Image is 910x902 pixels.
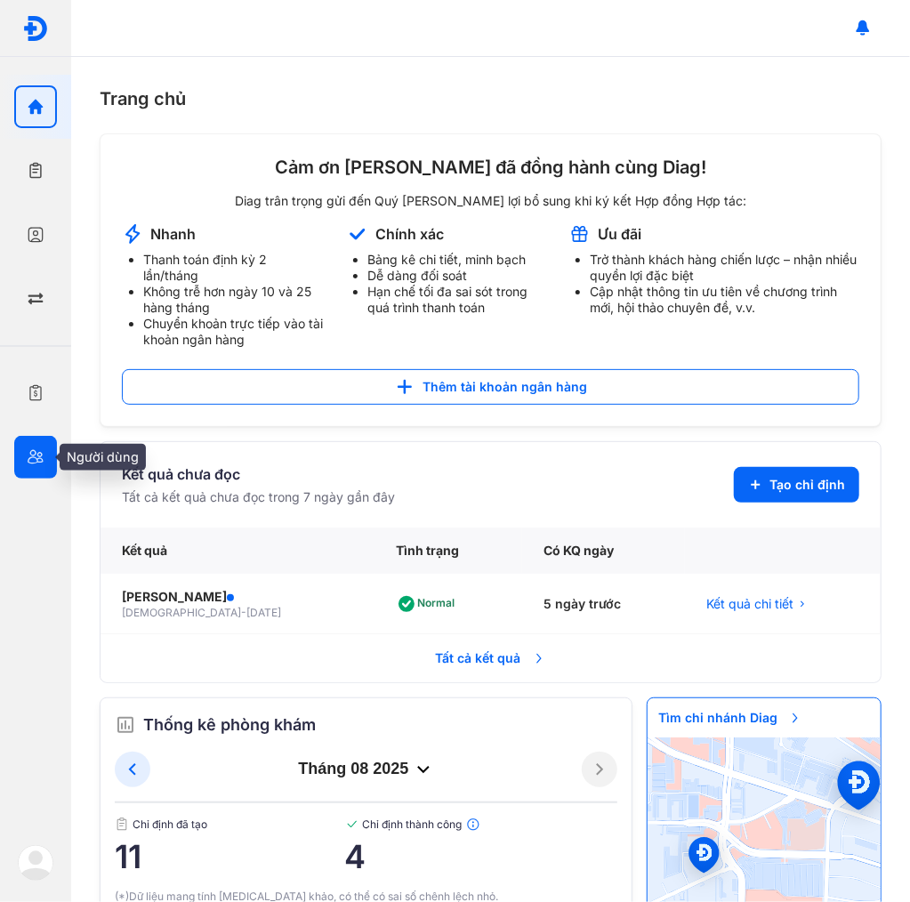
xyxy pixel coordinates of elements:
img: account-announcement [346,223,368,245]
div: Chính xác [375,224,444,244]
span: Tất cả kết quả [425,639,557,678]
li: Cập nhật thông tin ưu tiên về chương trình mới, hội thảo chuyên đề, v.v. [590,284,859,316]
span: 11 [115,839,345,874]
img: info.7e716105.svg [466,817,480,832]
img: logo [18,845,53,881]
div: 5 ngày trước [522,574,685,635]
li: Trở thành khách hàng chiến lược – nhận nhiều quyền lợi đặc biệt [590,252,859,284]
span: Kết quả chi tiết [706,595,793,613]
div: Tình trạng [374,528,522,574]
div: Tất cả kết quả chưa đọc trong 7 ngày gần đây [122,488,395,506]
button: Thêm tài khoản ngân hàng [122,369,859,405]
li: Chuyển khoản trực tiếp vào tài khoản ngân hàng [143,316,325,348]
div: Cảm ơn [PERSON_NAME] đã đồng hành cùng Diag! [122,156,859,179]
span: 4 [345,839,618,874]
div: [PERSON_NAME] [122,588,353,606]
span: [DEMOGRAPHIC_DATA] [122,606,241,619]
div: Diag trân trọng gửi đến Quý [PERSON_NAME] lợi bổ sung khi ký kết Hợp đồng Hợp tác: [122,193,859,209]
div: Nhanh [150,224,196,244]
img: account-announcement [568,223,591,245]
li: Dễ dàng đối soát [367,268,547,284]
img: document.50c4cfd0.svg [115,817,129,832]
div: Có KQ ngày [522,528,685,574]
span: [DATE] [246,606,281,619]
img: order.5a6da16c.svg [115,714,136,736]
div: Trang chủ [100,85,882,112]
span: Thống kê phòng khám [143,713,316,737]
div: tháng 08 2025 [150,759,582,780]
button: Tạo chỉ định [734,467,859,503]
li: Thanh toán định kỳ 2 lần/tháng [143,252,325,284]
div: Kết quả [101,528,374,574]
img: checked-green.01cc79e0.svg [345,817,359,832]
div: Kết quả chưa đọc [122,463,395,485]
li: Không trễ hơn ngày 10 và 25 hàng tháng [143,284,325,316]
span: - [241,606,246,619]
li: Hạn chế tối đa sai sót trong quá trình thanh toán [367,284,547,316]
img: logo [22,15,49,42]
div: Normal [396,590,462,618]
li: Bảng kê chi tiết, minh bạch [367,252,547,268]
img: account-announcement [122,223,143,245]
span: Tìm chi nhánh Diag [648,698,813,737]
span: Chỉ định đã tạo [115,817,345,832]
span: Tạo chỉ định [769,476,845,494]
div: Ưu đãi [598,224,641,244]
span: Chỉ định thành công [345,817,618,832]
